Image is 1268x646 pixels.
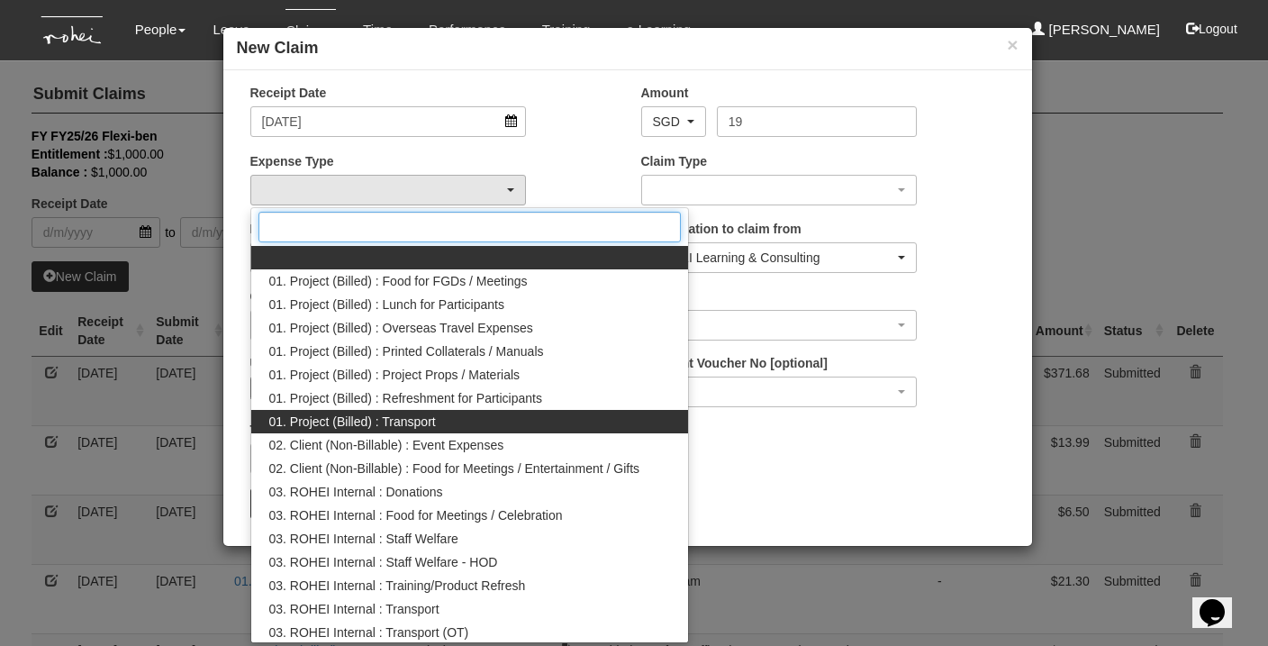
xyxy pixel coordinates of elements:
span: 01. Project (Billed) : Overseas Travel Expenses [269,319,533,337]
b: New Claim [237,39,319,57]
span: 03. ROHEI Internal : Donations [269,483,443,501]
label: Expense Type [250,152,334,170]
span: 03. ROHEI Internal : Food for Meetings / Celebration [269,506,563,524]
label: Receipt Date [250,84,327,102]
label: Organisation to claim from [641,220,802,238]
input: Search [258,212,682,242]
span: 03. ROHEI Internal : Transport (OT) [269,623,469,641]
div: SGD [653,113,684,131]
span: 01. Project (Billed) : Food for FGDs / Meetings [269,272,528,290]
span: 01. Project (Billed) : Printed Collaterals / Manuals [269,342,544,360]
span: 01. Project (Billed) : Refreshment for Participants [269,389,542,407]
label: Amount [641,84,689,102]
label: Payment Voucher No [optional] [641,354,828,372]
span: 02. Client (Non-Billable) : Event Expenses [269,436,504,454]
label: Claim Type [641,152,708,170]
span: 02. Client (Non-Billable) : Food for Meetings / Entertainment / Gifts [269,459,640,478]
iframe: chat widget [1192,574,1250,628]
input: d/m/yyyy [250,106,527,137]
span: 01. Project (Billed) : Project Props / Materials [269,366,521,384]
span: 03. ROHEI Internal : Staff Welfare [269,530,458,548]
span: 03. ROHEI Internal : Staff Welfare - HOD [269,553,498,571]
span: 01. Project (Billed) : Transport [269,413,436,431]
button: × [1007,35,1018,54]
div: ROHEI Learning & Consulting [653,249,895,267]
span: 03. ROHEI Internal : Transport [269,600,439,618]
span: 01. Project (Billed) : Lunch for Participants [269,296,504,314]
button: SGD [641,106,706,137]
span: 03. ROHEI Internal : Training/Product Refresh [269,577,526,595]
button: ROHEI Learning & Consulting [641,242,918,273]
